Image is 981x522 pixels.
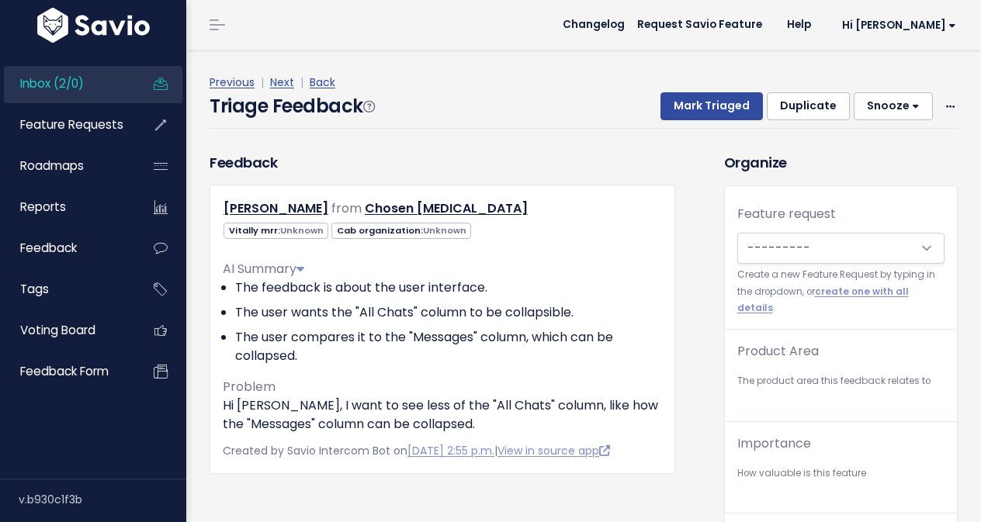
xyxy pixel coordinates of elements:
span: Feature Requests [20,116,123,133]
a: Feedback [4,230,129,266]
button: Snooze [854,92,933,120]
div: v.b930c1f3b [19,479,186,520]
span: Feedback form [20,363,109,379]
a: [DATE] 2:55 p.m. [407,443,494,458]
span: Reports [20,199,66,215]
a: Hi [PERSON_NAME] [823,13,969,37]
a: View in source app [497,443,610,458]
span: Cab organization: [331,223,471,239]
button: Mark Triaged [660,92,763,120]
li: The user wants the "All Chats" column to be collapsible. [235,303,662,322]
a: Request Savio Feature [625,13,775,36]
span: Created by Savio Intercom Bot on | [223,443,610,458]
a: [PERSON_NAME] [224,199,328,217]
small: How valuable is this feature [737,465,945,482]
li: The user compares it to the "Messages" column, which can be collapsed. [235,328,662,365]
span: Problem [223,378,276,396]
h3: Feedback [210,152,277,173]
label: Product Area [737,342,819,361]
span: Roadmaps [20,157,84,174]
span: Inbox (2/0) [20,75,84,92]
a: Next [270,74,294,90]
label: Feature request [737,205,836,223]
span: Tags [20,281,49,297]
a: Help [775,13,823,36]
a: Inbox (2/0) [4,66,129,102]
a: Tags [4,271,129,307]
h4: Triage Feedback [210,92,374,120]
span: Hi [PERSON_NAME] [842,19,956,31]
a: create one with all details [737,285,909,314]
span: AI Summary [223,260,304,278]
img: logo-white.9d6f32f41409.svg [33,8,154,43]
span: Unknown [423,224,466,237]
span: Unknown [280,224,324,237]
button: Duplicate [767,92,850,120]
small: Create a new Feature Request by typing in the dropdown, or . [737,267,945,316]
label: Importance [737,434,811,453]
span: | [297,74,307,90]
a: Feedback form [4,354,129,389]
a: Back [310,74,335,90]
li: The feedback is about the user interface. [235,278,662,297]
p: Hi [PERSON_NAME], I want to see less of the "All Chats" column, like how the "Messages" column ca... [223,396,662,434]
span: from [331,199,362,217]
span: Changelog [563,19,625,30]
span: Voting Board [20,322,95,338]
span: | [258,74,267,90]
span: Vitally mrr: [224,223,328,239]
a: Roadmaps [4,148,129,184]
h3: Organize [724,152,958,173]
a: Voting Board [4,313,129,348]
small: The product area this feedback relates to [737,373,945,389]
a: Feature Requests [4,107,129,143]
span: Feedback [20,240,77,256]
a: Chosen [MEDICAL_DATA] [365,199,528,217]
a: Reports [4,189,129,225]
a: Previous [210,74,255,90]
